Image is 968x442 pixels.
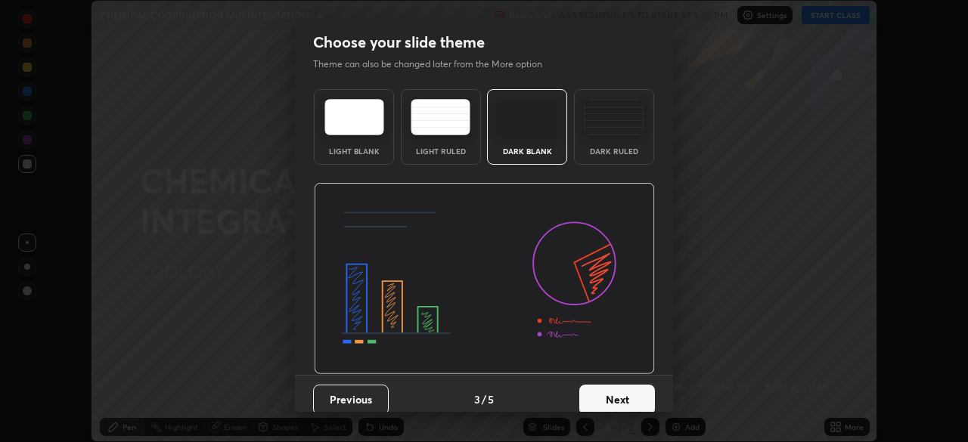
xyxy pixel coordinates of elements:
div: Light Ruled [411,147,471,155]
img: lightTheme.e5ed3b09.svg [324,99,384,135]
h4: 3 [474,391,480,407]
div: Dark Ruled [584,147,644,155]
img: darkRuledTheme.de295e13.svg [584,99,644,135]
button: Previous [313,385,389,415]
button: Next [579,385,655,415]
img: darkTheme.f0cc69e5.svg [498,99,557,135]
img: darkThemeBanner.d06ce4a2.svg [314,183,655,375]
h2: Choose your slide theme [313,32,485,52]
h4: / [482,391,486,407]
img: lightRuledTheme.5fabf969.svg [411,99,470,135]
h4: 5 [488,391,494,407]
div: Dark Blank [497,147,557,155]
p: Theme can also be changed later from the More option [313,57,558,71]
div: Light Blank [324,147,384,155]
